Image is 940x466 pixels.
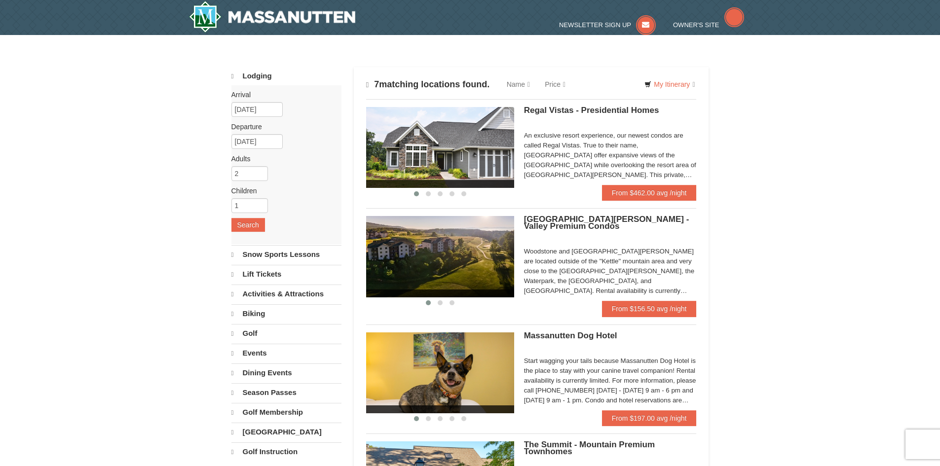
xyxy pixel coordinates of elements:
div: Woodstone and [GEOGRAPHIC_DATA][PERSON_NAME] are located outside of the "Kettle" mountain area an... [524,247,697,296]
a: Biking [231,304,341,323]
span: 7 [374,79,379,89]
a: Lodging [231,67,341,85]
a: Snow Sports Lessons [231,245,341,264]
a: Golf Membership [231,403,341,422]
span: [GEOGRAPHIC_DATA][PERSON_NAME] - Valley Premium Condos [524,215,689,231]
div: Start wagging your tails because Massanutten Dog Hotel is the place to stay with your canine trav... [524,356,697,405]
span: Owner's Site [673,21,719,29]
a: From $156.50 avg /night [602,301,697,317]
a: Massanutten Resort [189,1,356,33]
a: Events [231,344,341,362]
label: Departure [231,122,334,132]
a: Price [537,74,573,94]
a: Name [499,74,537,94]
a: Owner's Site [673,21,744,29]
img: Massanutten Resort Logo [189,1,356,33]
a: Lift Tickets [231,265,341,284]
a: Dining Events [231,363,341,382]
a: Activities & Attractions [231,285,341,303]
a: Season Passes [231,383,341,402]
span: Massanutten Dog Hotel [524,331,617,340]
a: From $197.00 avg /night [602,410,697,426]
label: Adults [231,154,334,164]
a: From $462.00 avg /night [602,185,697,201]
a: Newsletter Sign Up [559,21,656,29]
a: [GEOGRAPHIC_DATA] [231,423,341,441]
label: Children [231,186,334,196]
span: Regal Vistas - Presidential Homes [524,106,659,115]
a: Golf Instruction [231,442,341,461]
button: Search [231,218,265,232]
h4: matching locations found. [366,79,490,90]
a: Golf [231,324,341,343]
span: Newsletter Sign Up [559,21,631,29]
a: My Itinerary [638,77,701,92]
div: An exclusive resort experience, our newest condos are called Regal Vistas. True to their name, [G... [524,131,697,180]
span: The Summit - Mountain Premium Townhomes [524,440,655,456]
label: Arrival [231,90,334,100]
